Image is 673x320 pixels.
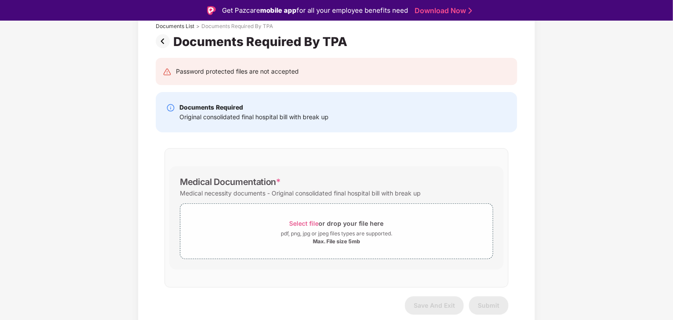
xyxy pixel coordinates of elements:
img: svg+xml;base64,PHN2ZyB4bWxucz0iaHR0cDovL3d3dy53My5vcmcvMjAwMC9zdmciIHdpZHRoPSIyNCIgaGVpZ2h0PSIyNC... [163,68,172,76]
a: Download Now [415,6,469,15]
span: Select file [290,220,319,227]
button: Save And Exit [405,296,464,315]
div: Medical necessity documents - Original consolidated final hospital bill with break up [180,187,421,199]
img: svg+xml;base64,PHN2ZyBpZD0iUHJldi0zMngzMiIgeG1sbnM9Imh0dHA6Ly93d3cudzMub3JnLzIwMDAvc3ZnIiB3aWR0aD... [156,34,173,48]
div: pdf, png, jpg or jpeg files types are supported. [281,229,392,238]
button: Submit [469,296,508,315]
div: or drop your file here [290,217,384,229]
span: Select fileor drop your file herepdf, png, jpg or jpeg files types are supported.Max. File size 5mb [180,210,493,252]
div: > [196,23,200,30]
div: Documents Required By TPA [173,34,351,49]
span: Submit [478,302,500,309]
div: Original consolidated final hospital bill with break up [179,112,329,122]
div: Get Pazcare for all your employee benefits need [222,5,408,16]
div: Documents List [156,23,194,30]
div: Documents Required By TPA [201,23,273,30]
span: Save And Exit [414,302,455,309]
img: Stroke [469,6,472,15]
div: Max. File size 5mb [313,238,360,245]
b: Documents Required [179,103,243,111]
strong: mobile app [260,6,297,14]
img: svg+xml;base64,PHN2ZyBpZD0iSW5mby0yMHgyMCIgeG1sbnM9Imh0dHA6Ly93d3cudzMub3JnLzIwMDAvc3ZnIiB3aWR0aD... [166,103,175,112]
div: Medical Documentation [180,177,281,187]
div: Password protected files are not accepted [176,67,299,76]
img: Logo [207,6,216,15]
